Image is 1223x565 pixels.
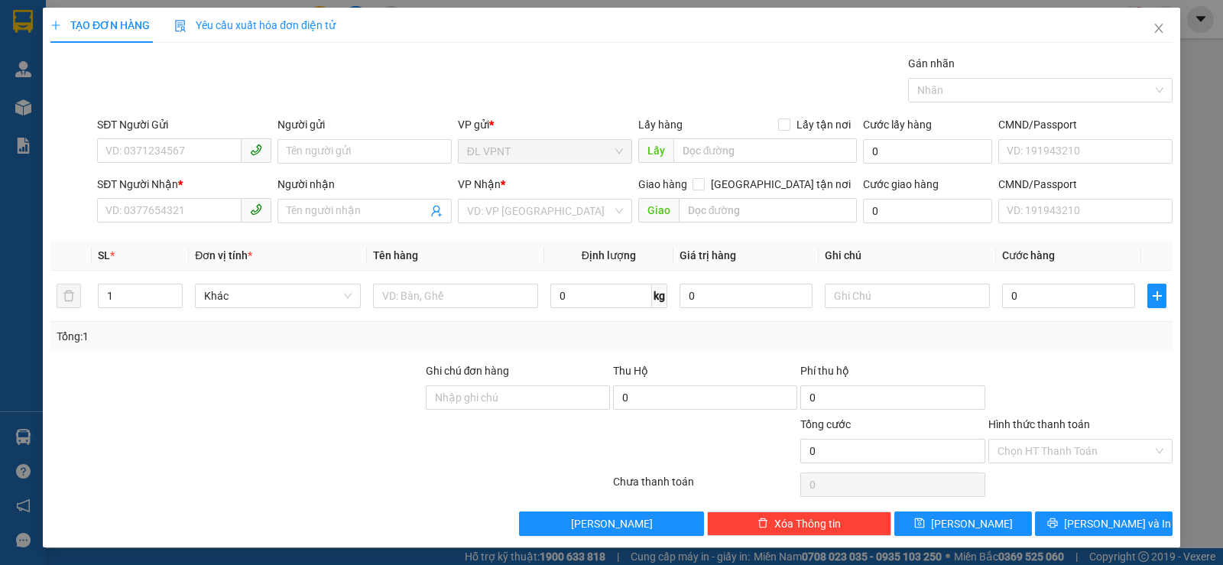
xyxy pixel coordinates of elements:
div: Người nhận [277,176,452,193]
label: Cước lấy hàng [863,119,932,131]
span: kg [652,284,667,308]
label: Ghi chú đơn hàng [426,365,510,377]
span: Lấy hàng [638,119,683,131]
input: Cước giao hàng [863,199,992,223]
input: Ghi Chú [825,284,990,308]
span: Tổng cước [800,418,851,430]
button: save[PERSON_NAME] [894,511,1032,536]
button: printer[PERSON_NAME] và In [1035,511,1173,536]
button: plus [1147,284,1166,308]
span: Giá trị hàng [680,249,736,261]
span: VP Nhận [458,178,501,190]
div: VP gửi [458,116,632,133]
span: Lấy tận nơi [790,116,857,133]
button: [PERSON_NAME] [519,511,703,536]
span: save [914,518,925,530]
div: CMND/Passport [998,116,1173,133]
span: [PERSON_NAME] và In [1064,515,1171,532]
span: Khác [204,284,351,307]
button: delete [57,284,81,308]
span: user-add [430,205,443,217]
div: CMND/Passport [998,176,1173,193]
div: Người gửi [277,116,452,133]
input: VD: Bàn, Ghế [373,284,538,308]
span: Yêu cầu xuất hóa đơn điện tử [174,19,336,31]
span: plus [50,20,61,31]
div: SĐT Người Nhận [97,176,271,193]
span: Đơn vị tính [195,249,252,261]
span: SL [98,249,110,261]
input: 0 [680,284,813,308]
button: Close [1137,8,1180,50]
span: Định lượng [582,249,636,261]
span: phone [250,144,262,156]
label: Cước giao hàng [863,178,939,190]
span: plus [1148,290,1166,302]
div: Tổng: 1 [57,328,473,345]
span: [GEOGRAPHIC_DATA] tận nơi [705,176,857,193]
input: Dọc đường [679,198,858,222]
button: deleteXóa Thông tin [707,511,891,536]
label: Hình thức thanh toán [988,418,1090,430]
span: Xóa Thông tin [774,515,841,532]
span: phone [250,203,262,216]
span: printer [1047,518,1058,530]
span: [PERSON_NAME] [931,515,1013,532]
input: Ghi chú đơn hàng [426,385,610,410]
th: Ghi chú [819,241,996,271]
input: Dọc đường [673,138,858,163]
span: Thu Hộ [613,365,648,377]
span: Giao [638,198,679,222]
img: icon [174,20,187,32]
label: Gán nhãn [908,57,955,70]
span: Lấy [638,138,673,163]
span: delete [757,518,768,530]
span: Tên hàng [373,249,418,261]
input: Cước lấy hàng [863,139,992,164]
span: ĐL VPNT [467,140,623,163]
div: Chưa thanh toán [611,473,799,500]
span: Cước hàng [1002,249,1055,261]
div: Phí thu hộ [800,362,985,385]
span: [PERSON_NAME] [571,515,653,532]
div: SĐT Người Gửi [97,116,271,133]
span: close [1153,22,1165,34]
span: TẠO ĐƠN HÀNG [50,19,150,31]
span: Giao hàng [638,178,687,190]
